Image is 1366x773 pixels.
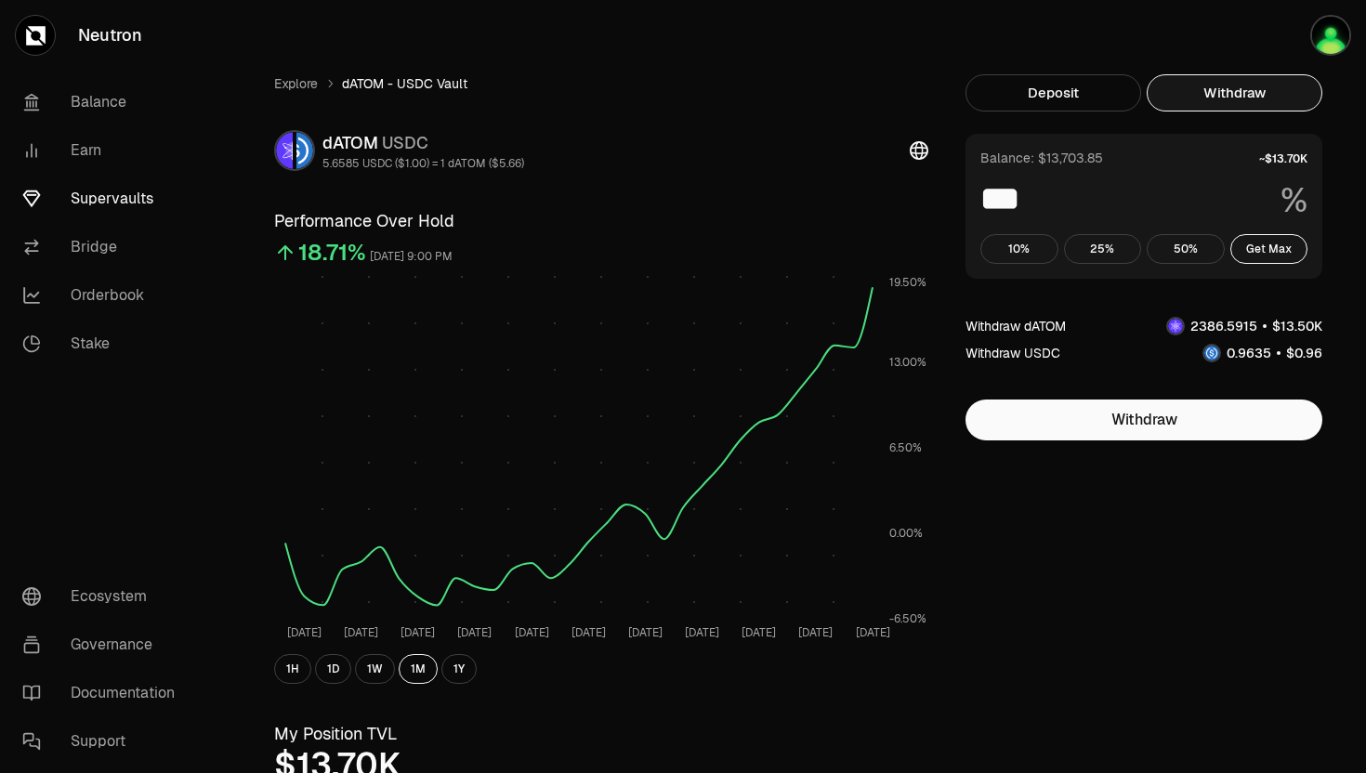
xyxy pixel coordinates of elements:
button: 1M [399,654,438,684]
tspan: [DATE] [628,625,663,640]
tspan: [DATE] [571,625,606,640]
a: Documentation [7,669,201,717]
a: Governance [7,621,201,669]
img: USDC Logo [296,132,313,169]
span: USDC [382,132,428,153]
tspan: [DATE] [742,625,776,640]
a: Explore [274,74,318,93]
nav: breadcrumb [274,74,928,93]
tspan: [DATE] [685,625,719,640]
div: Balance: $13,703.85 [980,149,1103,167]
tspan: -6.50% [889,611,926,626]
div: dATOM [322,130,524,156]
a: Stake [7,320,201,368]
tspan: [DATE] [401,625,435,640]
span: dATOM - USDC Vault [342,74,467,93]
tspan: [DATE] [798,625,833,640]
img: USDC Logo [1204,346,1219,360]
tspan: 19.50% [889,275,926,290]
a: Balance [7,78,201,126]
h3: Performance Over Hold [274,208,928,234]
button: 25% [1064,234,1142,264]
div: Withdraw dATOM [965,317,1066,335]
button: 1Y [441,654,477,684]
a: Bridge [7,223,201,271]
span: % [1281,182,1307,219]
a: Earn [7,126,201,175]
tspan: 0.00% [889,526,923,541]
tspan: [DATE] [287,625,322,640]
a: Supervaults [7,175,201,223]
button: Withdraw [1147,74,1322,111]
tspan: [DATE] [856,625,890,640]
img: q2 [1310,15,1351,56]
button: 50% [1147,234,1225,264]
button: Withdraw [965,400,1322,440]
img: dATOM Logo [1168,319,1183,334]
a: Ecosystem [7,572,201,621]
button: Deposit [965,74,1141,111]
div: 5.6585 USDC ($1.00) = 1 dATOM ($5.66) [322,156,524,171]
a: Support [7,717,201,766]
button: 1W [355,654,395,684]
tspan: 13.00% [889,355,926,370]
button: Get Max [1230,234,1308,264]
div: 18.71% [298,238,366,268]
button: 10% [980,234,1058,264]
h3: My Position TVL [274,721,928,747]
div: Withdraw USDC [965,344,1060,362]
tspan: [DATE] [515,625,549,640]
tspan: [DATE] [344,625,378,640]
tspan: 6.50% [889,440,922,455]
button: 1H [274,654,311,684]
tspan: [DATE] [457,625,492,640]
a: Orderbook [7,271,201,320]
img: dATOM Logo [276,132,293,169]
button: 1D [315,654,351,684]
div: [DATE] 9:00 PM [370,246,453,268]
